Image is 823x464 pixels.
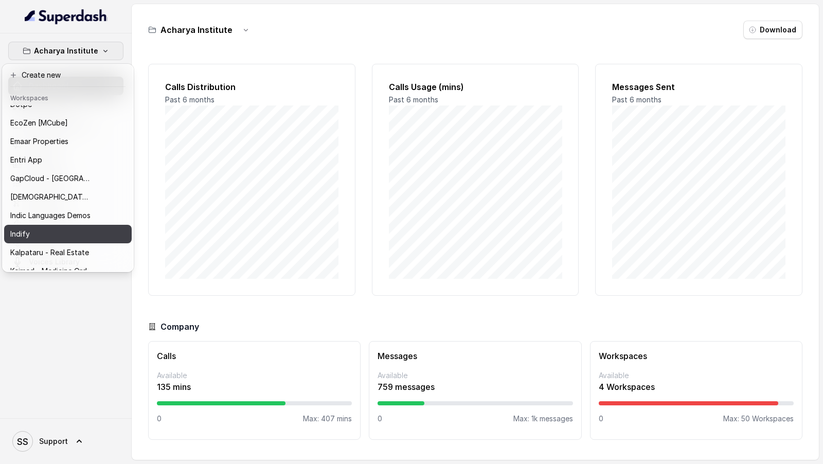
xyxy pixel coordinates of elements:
[10,135,68,148] p: Emaar Properties
[10,265,93,277] p: Keimed - Medicine Order Collection Demo
[34,45,98,57] p: Acharya Institute
[10,191,93,203] p: [DEMOGRAPHIC_DATA] Housing Finance Demo
[4,66,132,84] button: Create new
[10,117,68,129] p: EcoZen [MCube]
[10,246,89,259] p: Kalpataru - Real Estate
[8,42,123,60] button: Acharya Institute
[2,64,134,272] div: Acharya Institute
[10,209,91,222] p: Indic Languages Demos
[4,89,132,105] header: Workspaces
[10,172,93,185] p: GapCloud - [GEOGRAPHIC_DATA]
[10,228,30,240] p: Indify
[10,154,42,166] p: Entri App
